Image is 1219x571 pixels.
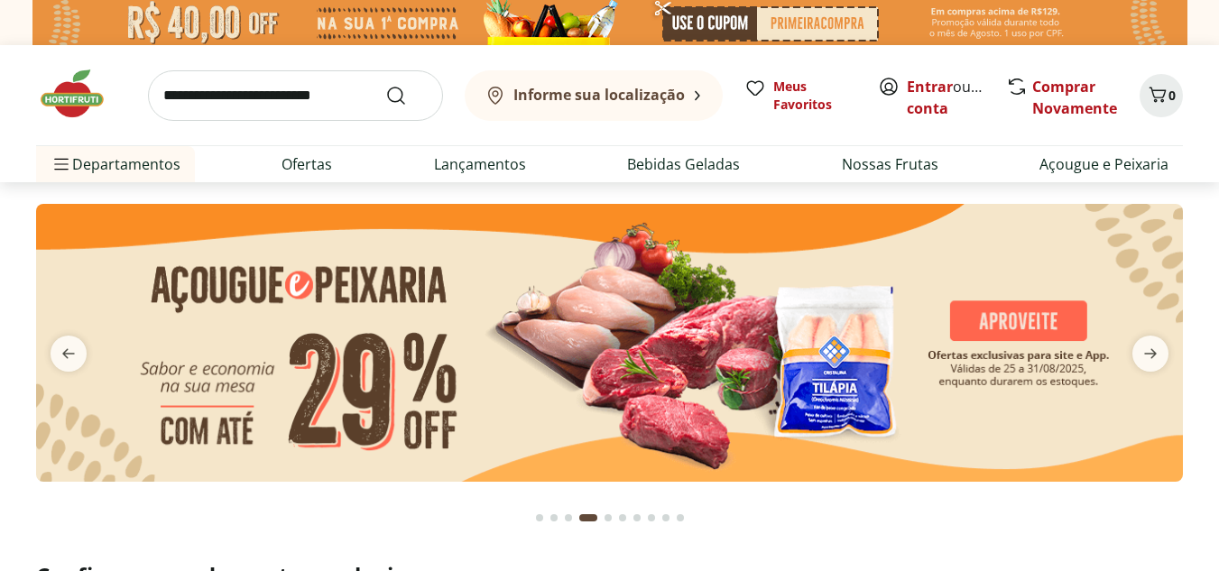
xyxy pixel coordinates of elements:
[51,143,72,186] button: Menu
[434,153,526,175] a: Lançamentos
[907,77,953,97] a: Entrar
[1140,74,1183,117] button: Carrinho
[627,153,740,175] a: Bebidas Geladas
[282,153,332,175] a: Ofertas
[36,67,126,121] img: Hortifruti
[907,76,987,119] span: ou
[532,496,547,539] button: Go to page 1 from fs-carousel
[907,77,1006,118] a: Criar conta
[36,336,101,372] button: previous
[644,496,659,539] button: Go to page 8 from fs-carousel
[513,85,685,105] b: Informe sua localização
[630,496,644,539] button: Go to page 7 from fs-carousel
[1032,77,1117,118] a: Comprar Novamente
[615,496,630,539] button: Go to page 6 from fs-carousel
[773,78,856,114] span: Meus Favoritos
[842,153,938,175] a: Nossas Frutas
[465,70,723,121] button: Informe sua localização
[744,78,856,114] a: Meus Favoritos
[385,85,429,106] button: Submit Search
[576,496,601,539] button: Current page from fs-carousel
[561,496,576,539] button: Go to page 3 from fs-carousel
[547,496,561,539] button: Go to page 2 from fs-carousel
[1118,336,1183,372] button: next
[148,70,443,121] input: search
[673,496,688,539] button: Go to page 10 from fs-carousel
[601,496,615,539] button: Go to page 5 from fs-carousel
[659,496,673,539] button: Go to page 9 from fs-carousel
[51,143,180,186] span: Departamentos
[1168,87,1176,104] span: 0
[1039,153,1168,175] a: Açougue e Peixaria
[36,204,1183,482] img: açougue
